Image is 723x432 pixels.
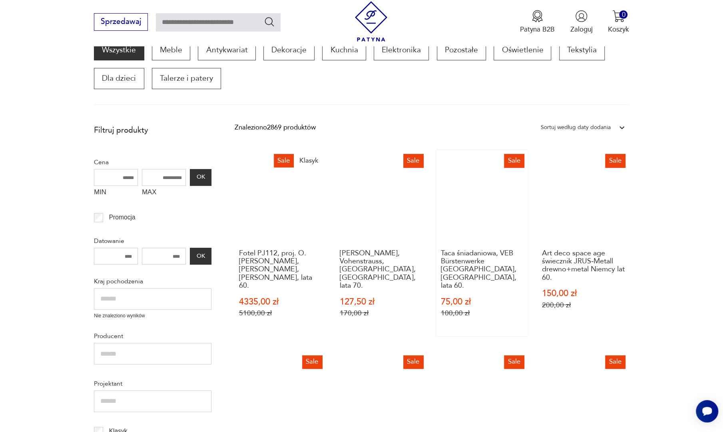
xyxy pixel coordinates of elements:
[94,276,211,287] p: Kraj pochodzenia
[109,212,135,223] p: Promocja
[608,25,629,34] p: Koszyk
[94,19,148,26] a: Sprzedawaj
[570,25,592,34] p: Zaloguj
[94,125,211,135] p: Filtruj produkty
[619,10,627,19] div: 0
[340,298,422,306] p: 127,50 zł
[696,400,718,422] iframe: Smartsupp widget button
[322,40,366,60] a: Kuchnia
[190,248,211,265] button: OK
[441,298,524,306] p: 75,00 zł
[559,40,605,60] a: Tekstylia
[494,40,551,60] a: Oświetlenie
[575,10,588,22] img: Ikonka użytkownika
[520,25,555,34] p: Patyna B2B
[94,236,211,246] p: Datowanie
[198,40,255,60] a: Antykwariat
[94,13,148,31] button: Sprzedawaj
[520,10,555,34] a: Ikona medaluPatyna B2B
[542,301,625,309] p: 200,00 zł
[608,10,629,34] button: 0Koszyk
[94,186,138,201] label: MIN
[538,150,629,336] a: SaleArt deco space age świecznik JRUS‑Metall drewno+metal Niemcy lat 60.Art deco space age świecz...
[351,1,391,42] img: Patyna - sklep z meblami i dekoracjami vintage
[239,298,322,306] p: 4335,00 zł
[152,40,190,60] a: Meble
[152,68,221,89] a: Talerze i patery
[142,186,186,201] label: MAX
[531,10,544,22] img: Ikona medalu
[441,309,524,317] p: 100,00 zł
[94,157,211,167] p: Cena
[263,40,315,60] a: Dekoracje
[336,150,427,336] a: SaleWazon Alfred Taube, Vohenstrauss, Bavaria, Niemcy, lata 70.[PERSON_NAME], Vohenstrauss, [GEOG...
[340,309,422,317] p: 170,00 zł
[441,249,524,290] h3: Taca śniadaniowa, VEB Bürstenwerke [GEOGRAPHIC_DATA], [GEOGRAPHIC_DATA], lata 60.
[437,40,486,60] a: Pozostałe
[94,378,211,389] p: Projektant
[612,10,625,22] img: Ikona koszyka
[436,150,528,336] a: SaleTaca śniadaniowa, VEB Bürstenwerke Schönheide, Niemcy, lata 60.Taca śniadaniowa, VEB Bürstenw...
[542,249,625,282] h3: Art deco space age świecznik JRUS‑Metall drewno+metal Niemcy lat 60.
[239,249,322,290] h3: Fotel PJ112, proj. O.[PERSON_NAME], [PERSON_NAME], [PERSON_NAME], lata 60.
[520,10,555,34] button: Patyna B2B
[94,40,144,60] a: Wszystkie
[541,122,611,133] div: Sortuj według daty dodania
[570,10,592,34] button: Zaloguj
[235,150,326,336] a: SaleKlasykFotel PJ112, proj. O.Wanscher, Poul Jeppesens, Dania, lata 60.Fotel PJ112, proj. O.[PER...
[374,40,429,60] a: Elektronika
[94,331,211,341] p: Producent
[542,289,625,298] p: 150,00 zł
[340,249,422,290] h3: [PERSON_NAME], Vohenstrauss, [GEOGRAPHIC_DATA], [GEOGRAPHIC_DATA], lata 70.
[239,309,322,317] p: 5100,00 zł
[235,122,316,133] div: Znaleziono 2869 produktów
[94,68,144,89] a: Dla dzieci
[264,16,275,28] button: Szukaj
[190,169,211,186] button: OK
[94,312,211,320] p: Nie znaleziono wyników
